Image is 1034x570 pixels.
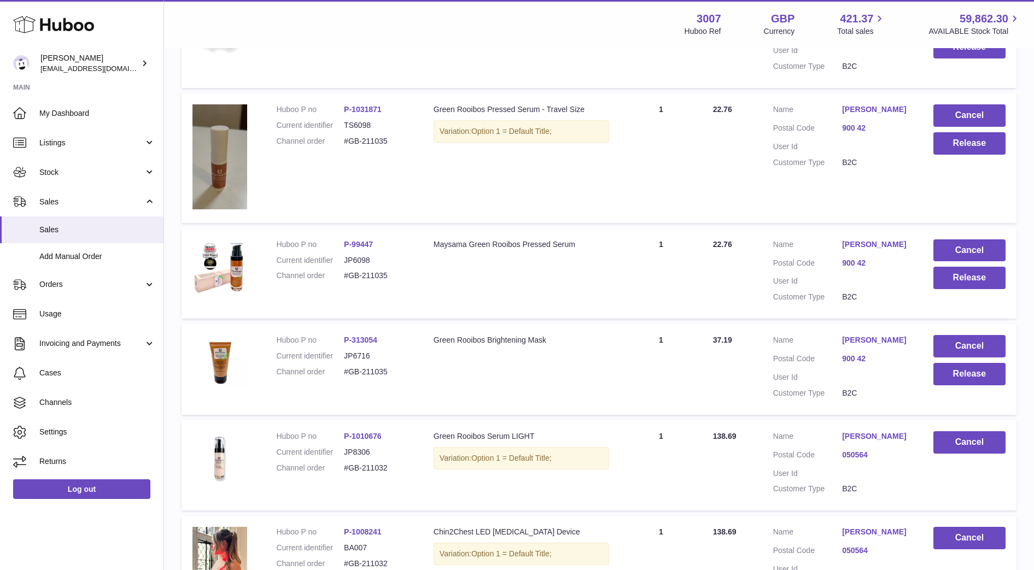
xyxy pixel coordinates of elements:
a: 59,862.30 AVAILABLE Stock Total [928,11,1021,37]
div: Currency [764,26,795,37]
a: 050564 [842,545,912,556]
dt: Huboo P no [276,239,344,250]
div: Maysama Green Rooibos Pressed Serum [434,239,609,250]
dt: Customer Type [773,61,843,72]
button: Cancel [933,431,1006,454]
dt: Name [773,527,843,540]
img: 30071739367699.jpg [192,104,247,209]
dd: #GB-211035 [344,367,412,377]
dt: Name [773,335,843,348]
dt: Current identifier [276,447,344,457]
a: P-1031871 [344,105,382,114]
td: 1 [620,93,702,223]
a: [PERSON_NAME] [842,431,912,442]
button: Cancel [933,527,1006,549]
span: Option 1 = Default Title; [471,454,552,462]
a: 900 42 [842,354,912,364]
div: Variation: [434,543,609,565]
span: 22.76 [713,105,732,114]
dt: User Id [773,142,843,152]
div: Green Rooibos Brightening Mask [434,335,609,345]
a: P-313054 [344,336,377,344]
div: Huboo Ref [685,26,721,37]
dt: Current identifier [276,255,344,266]
span: 138.69 [713,432,737,440]
button: Cancel [933,335,1006,357]
span: Sales [39,197,144,207]
a: 900 42 [842,123,912,133]
img: 30071654760273.png [192,335,247,390]
div: Variation: [434,120,609,143]
a: Log out [13,479,150,499]
dt: Customer Type [773,484,843,494]
a: [PERSON_NAME] [842,527,912,537]
button: Release [933,363,1006,385]
dt: Huboo P no [276,335,344,345]
dt: Huboo P no [276,431,344,442]
span: 421.37 [840,11,873,26]
dt: Customer Type [773,292,843,302]
dt: User Id [773,45,843,56]
button: Cancel [933,239,1006,262]
a: [PERSON_NAME] [842,104,912,115]
a: 900 42 [842,258,912,268]
dd: JP6716 [344,351,412,361]
dd: #GB-211032 [344,463,412,473]
a: 050564 [842,450,912,460]
a: P-1008241 [344,527,382,536]
dd: #GB-211035 [344,271,412,281]
span: Channels [39,397,155,408]
td: 1 [620,324,702,415]
button: Release [933,267,1006,289]
strong: GBP [771,11,795,26]
span: Option 1 = Default Title; [471,127,552,136]
dt: Current identifier [276,351,344,361]
dd: #GB-211032 [344,559,412,569]
span: Settings [39,427,155,437]
dt: Postal Code [773,545,843,559]
dt: User Id [773,468,843,479]
span: Stock [39,167,144,178]
dt: Postal Code [773,450,843,463]
dt: Current identifier [276,543,344,553]
dt: Name [773,104,843,117]
dt: Channel order [276,271,344,281]
span: 59,862.30 [960,11,1008,26]
span: AVAILABLE Stock Total [928,26,1021,37]
dd: B2C [842,388,912,398]
button: Release [933,132,1006,155]
a: [PERSON_NAME] [842,239,912,250]
dt: Huboo P no [276,104,344,115]
span: 22.76 [713,240,732,249]
strong: 3007 [697,11,721,26]
dt: Current identifier [276,120,344,131]
td: 1 [620,420,702,511]
dd: JP6098 [344,255,412,266]
span: Returns [39,456,155,467]
dd: BA007 [344,543,412,553]
a: [PERSON_NAME] [842,335,912,345]
dd: TS6098 [344,120,412,131]
dd: B2C [842,61,912,72]
span: Add Manual Order [39,251,155,262]
td: 1 [620,228,702,319]
span: Total sales [837,26,886,37]
span: Invoicing and Payments [39,338,144,349]
dt: User Id [773,276,843,286]
dt: Channel order [276,463,344,473]
span: Orders [39,279,144,290]
span: [EMAIL_ADDRESS][DOMAIN_NAME] [40,64,161,73]
div: Chin2Chest LED [MEDICAL_DATA] Device [434,527,609,537]
span: Usage [39,309,155,319]
img: 30071627552388.png [192,239,247,294]
dt: Postal Code [773,123,843,136]
span: Sales [39,225,155,235]
dt: Customer Type [773,388,843,398]
a: P-99447 [344,240,373,249]
span: Cases [39,368,155,378]
img: image-swatches-1_4_1726229247632-1726229547.jpg [192,431,247,486]
dd: B2C [842,484,912,494]
img: bevmay@maysama.com [13,55,30,72]
dt: Channel order [276,367,344,377]
dt: User Id [773,372,843,383]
